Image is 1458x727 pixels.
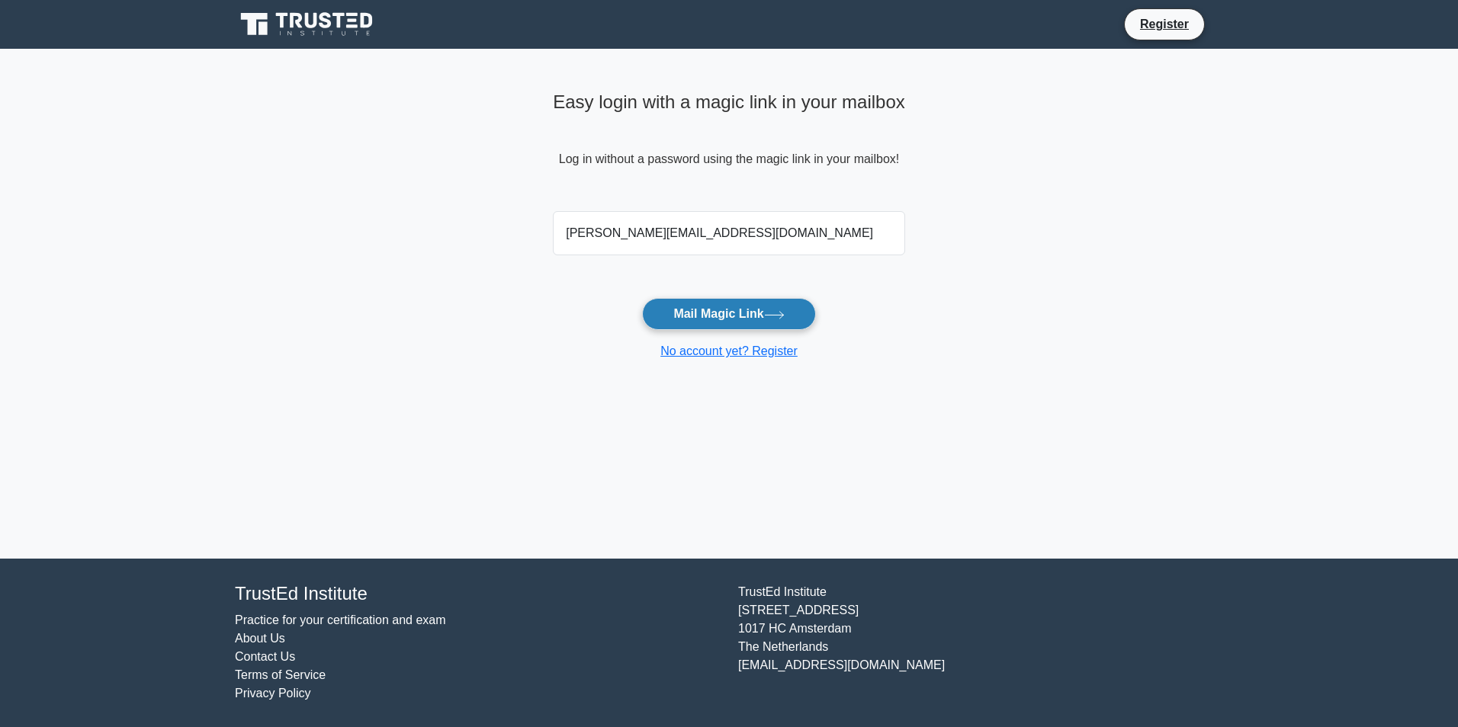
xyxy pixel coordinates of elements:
a: About Us [235,632,285,645]
h4: Easy login with a magic link in your mailbox [553,91,905,114]
a: Register [1131,14,1198,34]
a: Terms of Service [235,668,326,681]
button: Mail Magic Link [642,298,815,330]
div: TrustEd Institute [STREET_ADDRESS] 1017 HC Amsterdam The Netherlands [EMAIL_ADDRESS][DOMAIN_NAME] [729,583,1232,703]
h4: TrustEd Institute [235,583,720,605]
div: Log in without a password using the magic link in your mailbox! [553,85,905,205]
input: Email [553,211,905,255]
a: Practice for your certification and exam [235,613,446,626]
a: Privacy Policy [235,687,311,700]
a: Contact Us [235,650,295,663]
a: No account yet? Register [660,344,798,357]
